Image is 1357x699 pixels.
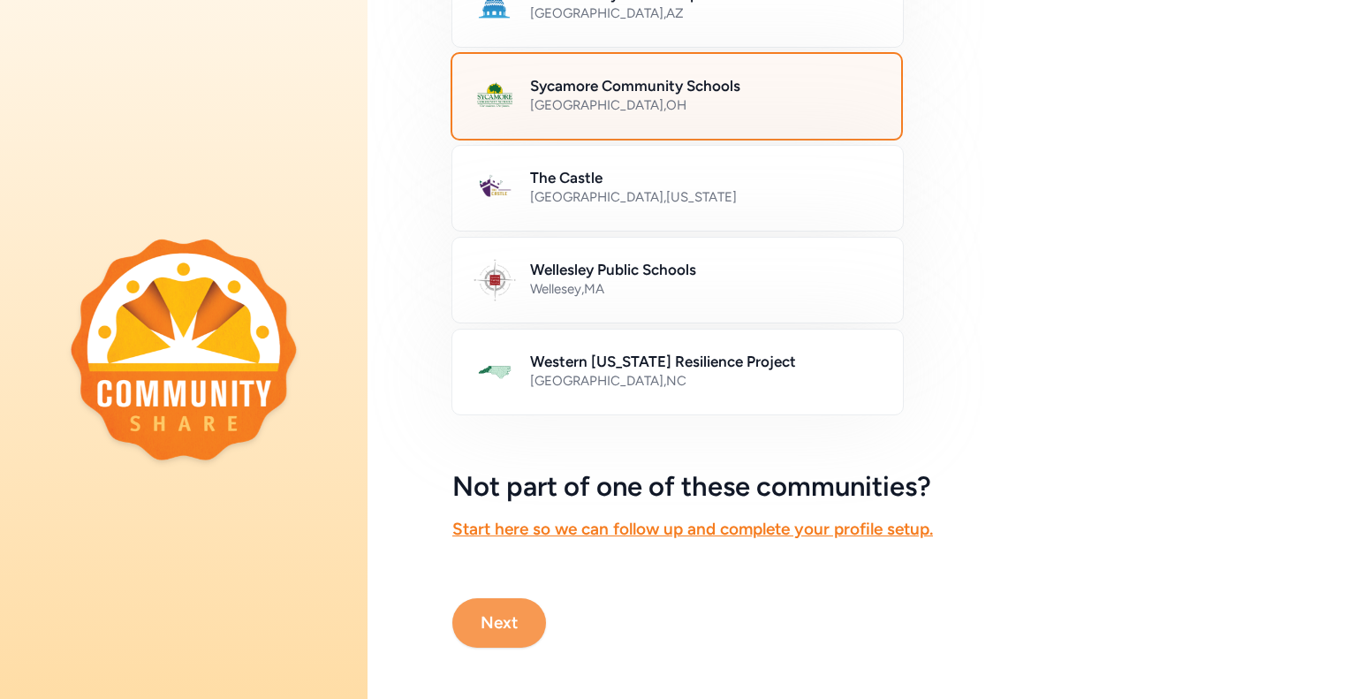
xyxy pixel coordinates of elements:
div: [GEOGRAPHIC_DATA] , [US_STATE] [530,188,882,206]
img: Logo [474,75,516,118]
button: Next [452,598,546,648]
div: Wellesey , MA [530,280,882,298]
h2: Western [US_STATE] Resilience Project [530,351,882,372]
img: Logo [474,351,516,393]
div: [GEOGRAPHIC_DATA] , NC [530,372,882,390]
div: [GEOGRAPHIC_DATA] , OH [530,96,880,114]
img: Logo [474,259,516,301]
div: [GEOGRAPHIC_DATA] , AZ [530,4,882,22]
h2: Wellesley Public Schools [530,259,882,280]
img: logo [71,239,297,460]
h2: Sycamore Community Schools [530,75,880,96]
img: Logo [474,167,516,209]
h5: Not part of one of these communities? [452,471,1272,503]
h2: The Castle [530,167,882,188]
a: Start here so we can follow up and complete your profile setup. [452,519,933,539]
